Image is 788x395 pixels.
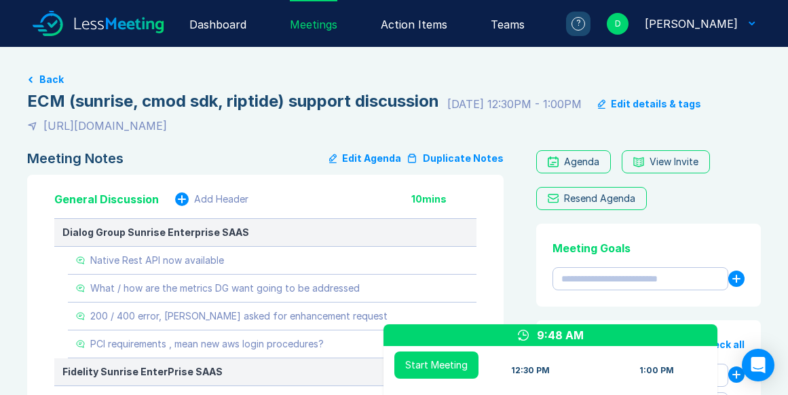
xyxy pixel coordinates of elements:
[27,90,439,112] div: ECM (sunrise, cmod sdk, riptide) support discussion
[90,255,224,266] div: Native Rest API now available
[447,96,582,112] div: [DATE] 12:30PM - 1:00PM
[650,156,698,167] div: View Invite
[43,118,167,134] div: [URL][DOMAIN_NAME]
[411,194,476,205] div: 10 mins
[175,192,248,206] button: Add Header
[90,311,388,322] div: 200 / 400 error, [PERSON_NAME] asked for enhancement request
[194,194,248,205] div: Add Header
[611,99,701,109] div: Edit details & tags
[511,365,550,376] div: 12:30 PM
[407,150,504,167] button: Duplicate Notes
[536,187,647,210] button: Resend Agenda
[742,349,774,381] div: Open Intercom Messenger
[639,365,674,376] div: 1:00 PM
[27,74,761,85] a: Back
[564,156,599,167] div: Agenda
[39,74,64,85] button: Back
[90,283,360,294] div: What / how are the metrics DG want going to be addressed
[552,240,745,256] div: Meeting Goals
[622,150,710,173] button: View Invite
[329,150,401,167] button: Edit Agenda
[607,13,628,35] div: D
[394,351,479,379] button: Start Meeting
[598,99,701,109] button: Edit details & tags
[564,193,635,204] div: Resend Agenda
[536,150,611,173] a: Agenda
[537,327,584,343] div: 9:48 AM
[54,191,159,207] div: General Discussion
[62,366,468,377] div: Fidelity Sunrise EnterPrise SAAS
[62,227,468,238] div: Dialog Group Sunrise Enterprise SAAS
[90,339,324,349] div: PCI requirements , mean new aws login procedures?
[27,150,124,167] div: Meeting Notes
[645,16,738,32] div: David Fox
[550,12,590,36] a: ?
[571,17,585,31] div: ?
